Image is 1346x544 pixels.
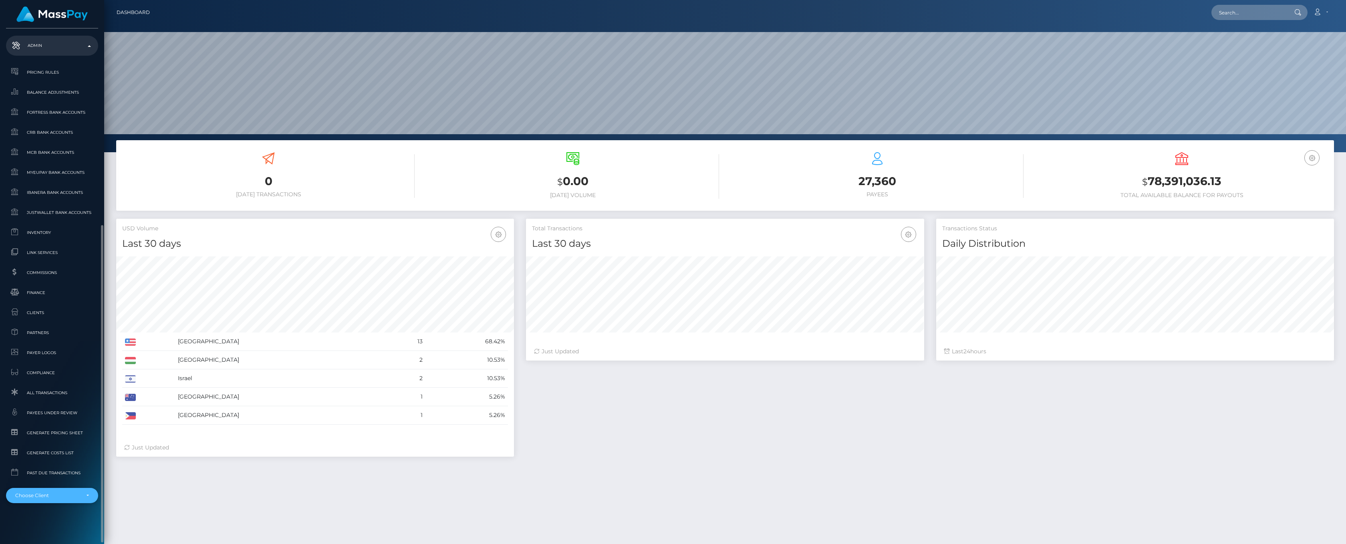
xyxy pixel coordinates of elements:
[9,148,95,157] span: MCB Bank Accounts
[122,225,508,233] h5: USD Volume
[117,4,150,21] a: Dashboard
[391,351,425,369] td: 2
[9,288,95,297] span: Finance
[427,173,719,190] h3: 0.00
[9,468,95,478] span: Past Due Transactions
[6,384,98,401] a: All Transactions
[9,308,95,317] span: Clients
[425,351,508,369] td: 10.53%
[6,364,98,381] a: Compliance
[9,428,95,437] span: Generate Pricing Sheet
[125,394,136,401] img: AU.png
[9,408,95,417] span: Payees under Review
[9,228,95,237] span: Inventory
[9,388,95,397] span: All Transactions
[6,344,98,361] a: Payer Logos
[6,64,98,81] a: Pricing Rules
[9,40,95,52] p: Admin
[122,173,415,189] h3: 0
[6,124,98,141] a: CRB Bank Accounts
[9,68,95,77] span: Pricing Rules
[731,191,1024,198] h6: Payees
[425,332,508,351] td: 68.42%
[6,144,98,161] a: MCB Bank Accounts
[1211,5,1287,20] input: Search...
[175,388,391,406] td: [GEOGRAPHIC_DATA]
[9,368,95,377] span: Compliance
[124,443,506,452] div: Just Updated
[125,375,136,383] img: IL.png
[6,404,98,421] a: Payees under Review
[1036,173,1328,190] h3: 78,391,036.13
[9,348,95,357] span: Payer Logos
[6,488,98,503] button: Choose Client
[6,164,98,181] a: MyEUPay Bank Accounts
[6,284,98,301] a: Finance
[532,225,918,233] h5: Total Transactions
[175,406,391,425] td: [GEOGRAPHIC_DATA]
[9,188,95,197] span: Ibanera Bank Accounts
[6,424,98,441] a: Generate Pricing Sheet
[6,304,98,321] a: Clients
[534,347,916,356] div: Just Updated
[427,192,719,199] h6: [DATE] Volume
[1036,192,1328,199] h6: Total Available Balance for Payouts
[391,332,425,351] td: 13
[391,388,425,406] td: 1
[942,225,1328,233] h5: Transactions Status
[6,204,98,221] a: JustWallet Bank Accounts
[9,88,95,97] span: Balance Adjustments
[6,444,98,461] a: Generate Costs List
[731,173,1024,189] h3: 27,360
[425,388,508,406] td: 5.26%
[125,357,136,364] img: HU.png
[6,104,98,121] a: Fortress Bank Accounts
[9,268,95,277] span: Commissions
[15,492,80,499] div: Choose Client
[942,237,1328,251] h4: Daily Distribution
[6,324,98,341] a: Partners
[9,128,95,137] span: CRB Bank Accounts
[425,369,508,388] td: 10.53%
[175,369,391,388] td: Israel
[6,84,98,101] a: Balance Adjustments
[175,351,391,369] td: [GEOGRAPHIC_DATA]
[6,224,98,241] a: Inventory
[125,412,136,419] img: PH.png
[557,176,563,187] small: $
[944,347,1326,356] div: Last hours
[6,264,98,281] a: Commissions
[425,406,508,425] td: 5.26%
[391,406,425,425] td: 1
[9,448,95,457] span: Generate Costs List
[1142,176,1148,187] small: $
[6,464,98,482] a: Past Due Transactions
[125,338,136,346] img: US.png
[122,191,415,198] h6: [DATE] Transactions
[175,332,391,351] td: [GEOGRAPHIC_DATA]
[963,348,970,355] span: 24
[6,36,98,56] a: Admin
[6,244,98,261] a: Link Services
[6,184,98,201] a: Ibanera Bank Accounts
[16,6,88,22] img: MassPay Logo
[9,248,95,257] span: Link Services
[9,108,95,117] span: Fortress Bank Accounts
[122,237,508,251] h4: Last 30 days
[9,208,95,217] span: JustWallet Bank Accounts
[9,168,95,177] span: MyEUPay Bank Accounts
[391,369,425,388] td: 2
[9,328,95,337] span: Partners
[532,237,918,251] h4: Last 30 days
